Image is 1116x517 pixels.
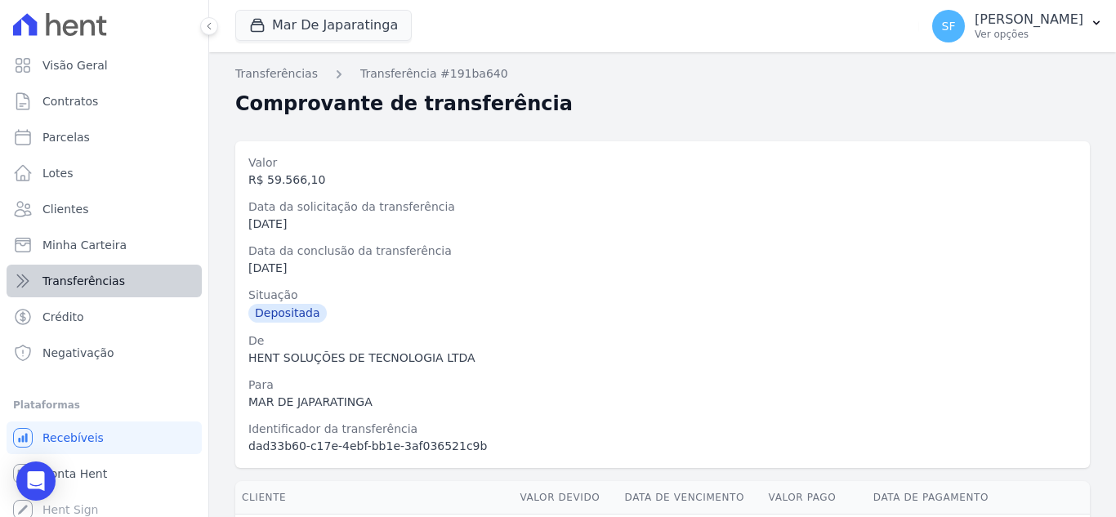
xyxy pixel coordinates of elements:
span: Transferências [42,273,125,289]
div: De [248,332,1077,350]
div: [DATE] [248,216,1077,233]
a: Conta Hent [7,457,202,490]
div: R$ 59.566,10 [248,172,1077,189]
a: Transferência #191ba640 [360,65,508,82]
span: SF [942,20,956,32]
a: Lotes [7,157,202,189]
h2: Comprovante de transferência [235,89,573,118]
a: Contratos [7,85,202,118]
span: Minha Carteira [42,237,127,253]
div: Open Intercom Messenger [16,461,56,501]
span: Conta Hent [42,466,107,482]
nav: Breadcrumb [235,65,1090,82]
button: Mar De Japaratinga [235,10,412,41]
a: Minha Carteira [7,229,202,261]
a: Visão Geral [7,49,202,82]
div: Plataformas [13,395,195,415]
div: HENT SOLUÇÕES DE TECNOLOGIA LTDA [248,350,1077,367]
span: Contratos [42,93,98,109]
button: SF [PERSON_NAME] Ver opções [919,3,1116,49]
a: Crédito [7,301,202,333]
span: Recebíveis [42,430,104,446]
div: Data da conclusão da transferência [248,243,1077,260]
div: Depositada [248,304,327,323]
span: Clientes [42,201,88,217]
div: Data da solicitação da transferência [248,198,1077,216]
a: Negativação [7,336,202,369]
th: Cliente [235,481,513,515]
div: Para [248,377,1077,394]
th: Valor devido [513,481,618,515]
div: Valor [248,154,1077,172]
a: Recebíveis [7,421,202,454]
a: Transferências [7,265,202,297]
span: Negativação [42,345,114,361]
span: Visão Geral [42,57,108,74]
div: Situação [248,287,1077,304]
p: [PERSON_NAME] [975,11,1083,28]
a: Parcelas [7,121,202,154]
div: [DATE] [248,260,1077,277]
p: Ver opções [975,28,1083,41]
div: dad33b60-c17e-4ebf-bb1e-3af036521c9b [248,438,1077,455]
span: Parcelas [42,129,90,145]
th: Data de Vencimento [618,481,762,515]
a: Clientes [7,193,202,225]
a: Transferências [235,65,318,82]
th: Data de Pagamento [867,481,1006,515]
th: Valor pago [762,481,867,515]
div: MAR DE JAPARATINGA [248,394,1077,411]
div: Identificador da transferência [248,421,1077,438]
span: Lotes [42,165,74,181]
span: Crédito [42,309,84,325]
